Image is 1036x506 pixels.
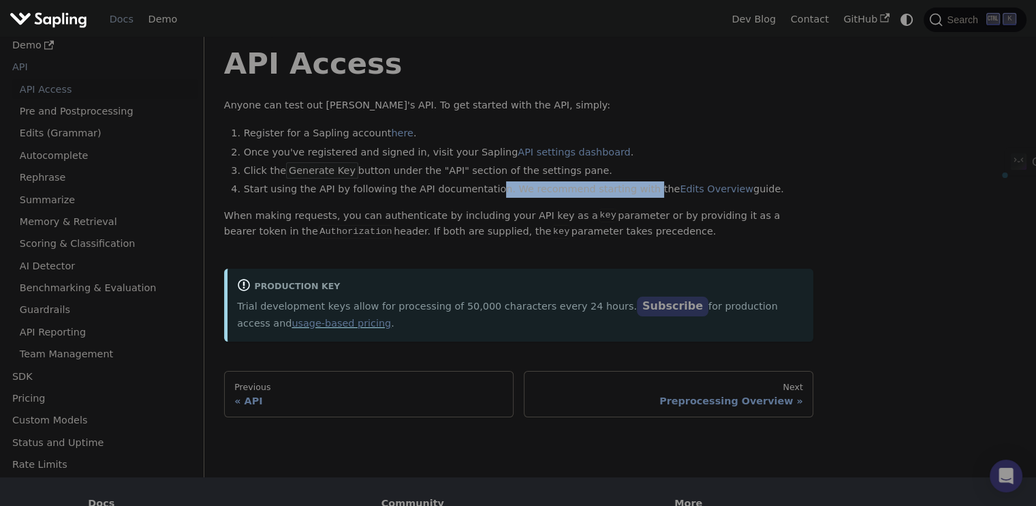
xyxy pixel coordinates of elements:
[224,371,813,417] nav: Docs pages
[12,278,198,298] a: Benchmarking & Evaluation
[897,10,917,29] button: Switch between dark and light mode (currently system mode)
[237,278,804,295] div: Production Key
[5,389,198,408] a: Pricing
[170,57,198,77] button: Collapse sidebar category 'API'
[1003,13,1016,25] kbd: K
[12,234,198,254] a: Scoring & Classification
[10,10,87,29] img: Sapling.ai
[244,181,814,198] li: Start using the API by following the API documentation. We recommend starting with the guide.
[286,162,358,179] span: Generate Key
[244,125,814,142] li: Register for a Sapling account .
[12,102,198,121] a: Pre and Postprocessing
[12,256,198,276] a: AI Detector
[637,297,708,316] a: Subscribe
[5,455,198,475] a: Rate Limits
[680,183,753,194] a: Edits Overview
[141,9,185,30] a: Demo
[836,9,896,30] a: GitHub
[534,382,803,393] div: Next
[12,145,198,165] a: Autocomplete
[234,395,503,407] div: API
[244,163,814,179] li: Click the button under the "API" section of the settings pane.
[391,128,413,138] a: here
[12,168,198,188] a: Rephrase
[551,225,571,239] code: key
[170,366,198,386] button: Expand sidebar category 'SDK'
[12,212,198,232] a: Memory & Retrieval
[518,147,630,158] a: API settings dashboard
[224,371,514,417] a: PreviousAPI
[5,57,170,77] a: API
[224,45,813,82] h1: API Access
[10,10,92,29] a: Sapling.ai
[5,432,198,452] a: Status and Uptime
[292,318,391,329] a: usage-based pricing
[12,322,198,342] a: API Reporting
[224,208,813,241] p: When making requests, you can authenticate by including your API key as a parameter or by providi...
[102,9,141,30] a: Docs
[318,225,394,239] code: Authorization
[924,8,1026,32] button: Search (Ctrl+K)
[237,297,804,331] p: Trial development keys allow for processing of 50,000 characters every 24 hours. for production a...
[5,366,170,386] a: SDK
[234,382,503,393] div: Previous
[12,344,198,364] a: Team Management
[12,123,198,143] a: Edits (Grammar)
[534,395,803,407] div: Preprocessing Overview
[244,145,814,161] li: Once you've registered and signed in, visit your Sapling .
[943,14,986,25] span: Search
[724,9,783,30] a: Dev Blog
[783,9,836,30] a: Contact
[598,209,618,222] code: key
[524,371,813,417] a: NextPreprocessing Overview
[224,98,813,114] p: Anyone can test out [PERSON_NAME]'s API. To get started with the API, simply:
[12,79,198,99] a: API Access
[5,477,198,496] a: Other Integrations
[5,411,198,430] a: Custom Models
[5,35,198,55] a: Demo
[12,190,198,209] a: Summarize
[990,460,1022,492] div: Open Intercom Messenger
[12,300,198,320] a: Guardrails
